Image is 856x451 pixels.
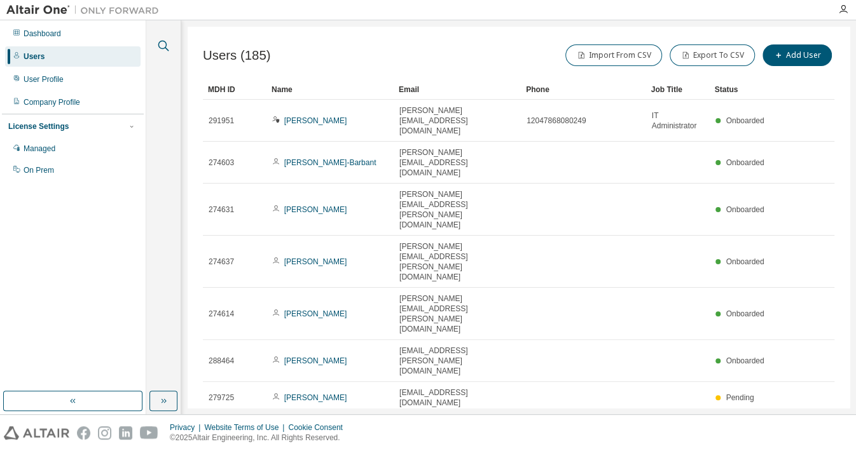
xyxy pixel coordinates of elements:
span: 274614 [209,309,234,319]
span: Onboarded [726,116,764,125]
div: Job Title [651,79,705,100]
div: Cookie Consent [288,422,350,433]
span: Users (185) [203,48,271,63]
span: 12047868080249 [527,116,586,126]
span: Onboarded [726,309,764,318]
span: Onboarded [726,356,764,365]
a: [PERSON_NAME] [284,257,347,266]
span: Onboarded [726,257,764,266]
img: linkedin.svg [119,426,132,440]
img: Altair One [6,4,165,17]
button: Export To CSV [670,44,755,66]
button: Import From CSV [565,44,662,66]
a: [PERSON_NAME] [284,309,347,318]
div: Users [24,51,45,62]
span: [PERSON_NAME][EMAIL_ADDRESS][PERSON_NAME][DOMAIN_NAME] [399,241,515,282]
p: © 2025 Altair Engineering, Inc. All Rights Reserved. [170,433,350,443]
button: Add User [763,44,832,66]
a: [PERSON_NAME] [284,116,347,125]
img: altair_logo.svg [4,426,69,440]
span: [PERSON_NAME][EMAIL_ADDRESS][DOMAIN_NAME] [399,105,515,136]
div: Phone [526,79,641,100]
span: 274631 [209,205,234,215]
span: IT Administrator [652,111,704,131]
a: [PERSON_NAME]-Barbant [284,158,376,167]
span: 291951 [209,116,234,126]
span: 288464 [209,356,234,366]
span: Onboarded [726,158,764,167]
div: Name [272,79,389,100]
span: 279725 [209,393,234,403]
span: Onboarded [726,205,764,214]
span: [PERSON_NAME][EMAIL_ADDRESS][PERSON_NAME][DOMAIN_NAME] [399,293,515,334]
span: 274637 [209,257,234,267]
div: MDH ID [208,79,261,100]
span: [PERSON_NAME][EMAIL_ADDRESS][PERSON_NAME][DOMAIN_NAME] [399,189,515,230]
img: youtube.svg [140,426,158,440]
div: License Settings [8,121,69,131]
div: Dashboard [24,29,61,39]
div: On Prem [24,165,54,175]
span: [PERSON_NAME][EMAIL_ADDRESS][DOMAIN_NAME] [399,147,515,178]
img: facebook.svg [77,426,90,440]
span: [EMAIL_ADDRESS][DOMAIN_NAME] [399,387,515,408]
span: 274603 [209,158,234,168]
div: Email [399,79,516,100]
a: [PERSON_NAME] [284,356,347,365]
div: Company Profile [24,97,80,107]
div: Status [715,79,768,100]
span: Pending [726,393,754,402]
div: Privacy [170,422,204,433]
span: [EMAIL_ADDRESS][PERSON_NAME][DOMAIN_NAME] [399,346,515,376]
a: [PERSON_NAME] [284,393,347,402]
div: User Profile [24,74,64,84]
a: [PERSON_NAME] [284,205,347,214]
img: instagram.svg [98,426,111,440]
div: Managed [24,144,55,154]
div: Website Terms of Use [204,422,288,433]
